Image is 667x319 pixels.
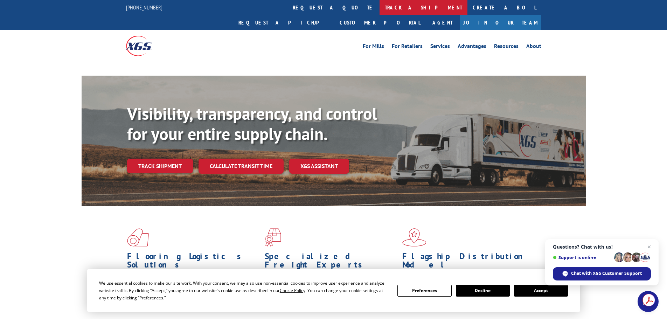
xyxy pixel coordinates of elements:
[127,103,377,145] b: Visibility, transparency, and control for your entire supply chain.
[425,15,460,30] a: Agent
[402,252,535,272] h1: Flagship Distribution Model
[139,295,163,301] span: Preferences
[87,269,580,312] div: Cookie Consent Prompt
[127,252,259,272] h1: Flooring Logistics Solutions
[494,43,519,51] a: Resources
[392,43,423,51] a: For Retailers
[265,228,281,247] img: xgs-icon-focused-on-flooring-red
[638,291,659,312] div: Open chat
[127,159,193,173] a: Track shipment
[402,228,426,247] img: xgs-icon-flagship-distribution-model-red
[430,43,450,51] a: Services
[199,159,284,174] a: Calculate transit time
[280,287,305,293] span: Cookie Policy
[397,285,451,297] button: Preferences
[553,267,651,280] div: Chat with XGS Customer Support
[363,43,384,51] a: For Mills
[456,285,510,297] button: Decline
[526,43,541,51] a: About
[645,243,653,251] span: Close chat
[571,270,642,277] span: Chat with XGS Customer Support
[289,159,349,174] a: XGS ASSISTANT
[334,15,425,30] a: Customer Portal
[265,252,397,272] h1: Specialized Freight Experts
[126,4,162,11] a: [PHONE_NUMBER]
[233,15,334,30] a: Request a pickup
[460,15,541,30] a: Join Our Team
[553,255,612,260] span: Support is online
[99,279,389,301] div: We use essential cookies to make our site work. With your consent, we may also use non-essential ...
[127,228,149,247] img: xgs-icon-total-supply-chain-intelligence-red
[458,43,486,51] a: Advantages
[553,244,651,250] span: Questions? Chat with us!
[514,285,568,297] button: Accept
